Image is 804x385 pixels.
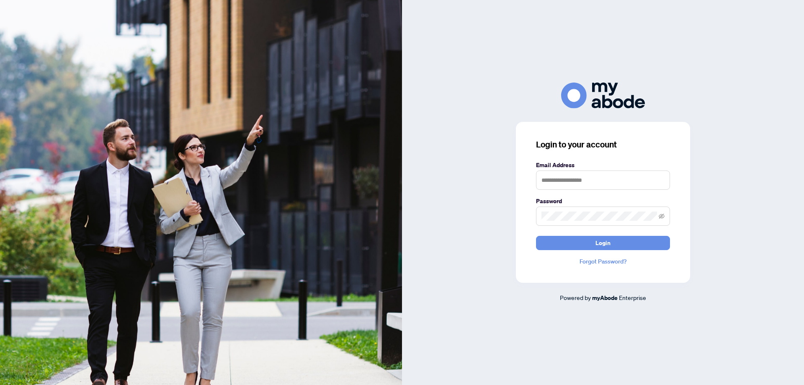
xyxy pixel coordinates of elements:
[619,294,646,301] span: Enterprise
[536,139,670,150] h3: Login to your account
[659,213,665,219] span: eye-invisible
[536,257,670,266] a: Forgot Password?
[536,160,670,170] label: Email Address
[592,293,618,302] a: myAbode
[595,236,611,250] span: Login
[536,196,670,206] label: Password
[560,294,591,301] span: Powered by
[561,83,645,108] img: ma-logo
[536,236,670,250] button: Login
